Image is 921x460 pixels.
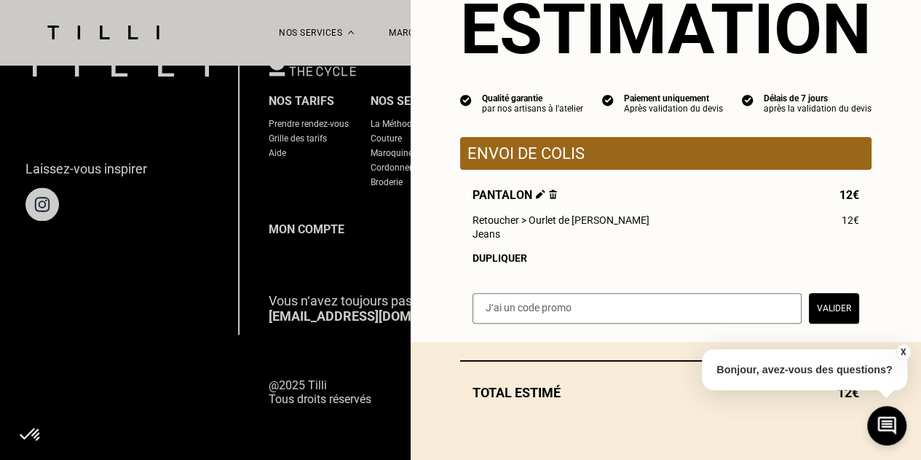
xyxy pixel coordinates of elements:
[482,104,583,114] div: par nos artisans à l'atelier
[460,385,871,400] div: Total estimé
[473,228,500,240] span: Jeans
[467,144,864,163] p: Envoi de colis
[742,93,754,106] img: icon list info
[473,252,859,264] div: Dupliquer
[473,214,649,226] span: Retoucher > Ourlet de [PERSON_NAME]
[839,188,859,202] span: 12€
[764,93,871,104] div: Délais de 7 jours
[624,104,723,114] div: Après validation du devis
[473,293,802,324] input: J‘ai un code promo
[460,93,472,106] img: icon list info
[482,93,583,104] div: Qualité garantie
[602,93,614,106] img: icon list info
[624,93,723,104] div: Paiement uniquement
[702,349,907,390] p: Bonjour, avez-vous des questions?
[549,190,557,199] img: Supprimer
[473,188,557,202] span: Pantalon
[536,190,545,199] img: Éditer
[842,214,859,226] span: 12€
[764,104,871,114] div: après la validation du devis
[896,344,910,360] button: X
[809,293,859,324] button: Valider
